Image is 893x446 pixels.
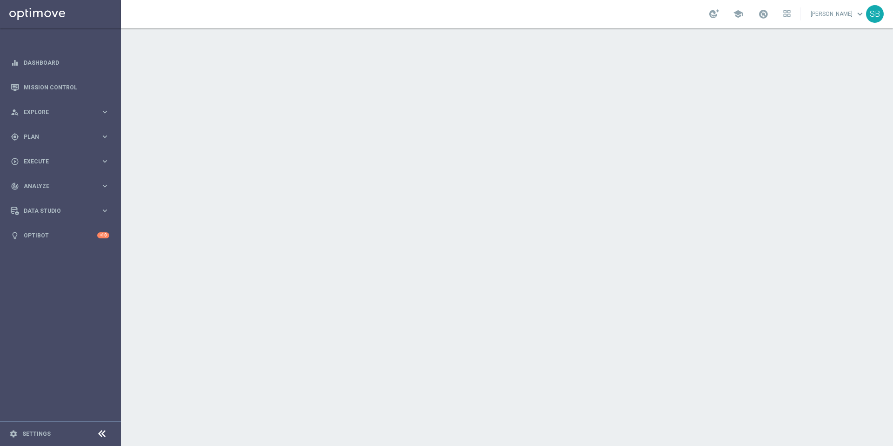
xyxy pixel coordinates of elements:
[11,223,109,248] div: Optibot
[24,75,109,100] a: Mission Control
[10,158,110,165] button: play_circle_outline Execute keyboard_arrow_right
[810,7,866,21] a: [PERSON_NAME]keyboard_arrow_down
[11,157,100,166] div: Execute
[24,223,97,248] a: Optibot
[855,9,865,19] span: keyboard_arrow_down
[11,59,19,67] i: equalizer
[24,208,100,214] span: Data Studio
[10,182,110,190] button: track_changes Analyze keyboard_arrow_right
[24,183,100,189] span: Analyze
[10,232,110,239] button: lightbulb Optibot +10
[11,207,100,215] div: Data Studio
[100,206,109,215] i: keyboard_arrow_right
[11,182,100,190] div: Analyze
[11,231,19,240] i: lightbulb
[10,59,110,67] button: equalizer Dashboard
[24,50,109,75] a: Dashboard
[10,84,110,91] button: Mission Control
[11,133,19,141] i: gps_fixed
[100,108,109,116] i: keyboard_arrow_right
[733,9,743,19] span: school
[24,134,100,140] span: Plan
[11,108,100,116] div: Explore
[866,5,884,23] div: SB
[22,431,51,437] a: Settings
[97,232,109,238] div: +10
[11,182,19,190] i: track_changes
[100,182,109,190] i: keyboard_arrow_right
[11,108,19,116] i: person_search
[24,109,100,115] span: Explore
[11,157,19,166] i: play_circle_outline
[10,133,110,141] button: gps_fixed Plan keyboard_arrow_right
[100,157,109,166] i: keyboard_arrow_right
[9,430,18,438] i: settings
[10,207,110,215] button: Data Studio keyboard_arrow_right
[11,133,100,141] div: Plan
[10,108,110,116] button: person_search Explore keyboard_arrow_right
[24,159,100,164] span: Execute
[11,75,109,100] div: Mission Control
[100,132,109,141] i: keyboard_arrow_right
[11,50,109,75] div: Dashboard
